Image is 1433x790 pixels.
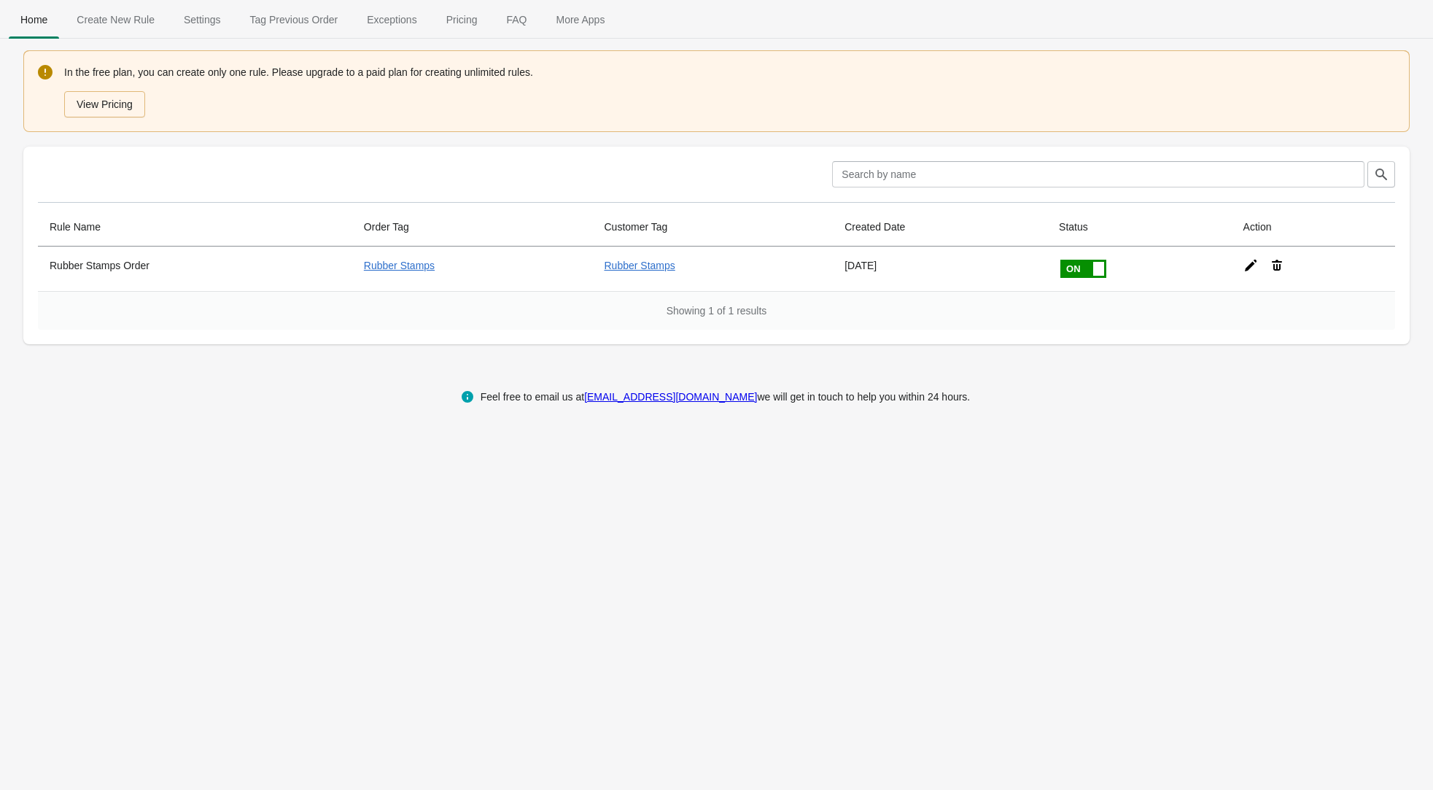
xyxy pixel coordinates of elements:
div: Showing 1 of 1 results [38,291,1395,330]
span: Home [9,7,59,33]
div: Feel free to email us at we will get in touch to help you within 24 hours. [481,388,971,406]
button: Home [6,1,62,39]
th: Customer Tag [592,208,833,247]
th: Rule Name [38,208,352,247]
span: FAQ [494,7,538,33]
div: In the free plan, you can create only one rule. Please upgrade to a paid plan for creating unlimi... [64,63,1395,119]
button: View Pricing [64,91,145,117]
th: Rubber Stamps Order [38,247,352,291]
a: Rubber Stamps [364,260,435,271]
span: Tag Previous Order [238,7,350,33]
button: Create_New_Rule [62,1,169,39]
span: Pricing [435,7,489,33]
button: Settings [169,1,236,39]
td: [DATE] [833,247,1047,291]
th: Created Date [833,208,1047,247]
span: Settings [172,7,233,33]
span: Create New Rule [65,7,166,33]
a: [EMAIL_ADDRESS][DOMAIN_NAME] [584,391,757,403]
th: Action [1232,208,1395,247]
th: Order Tag [352,208,593,247]
th: Status [1047,208,1231,247]
span: Exceptions [355,7,428,33]
a: Rubber Stamps [604,260,675,271]
span: More Apps [544,7,616,33]
input: Search by name [832,161,1364,187]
